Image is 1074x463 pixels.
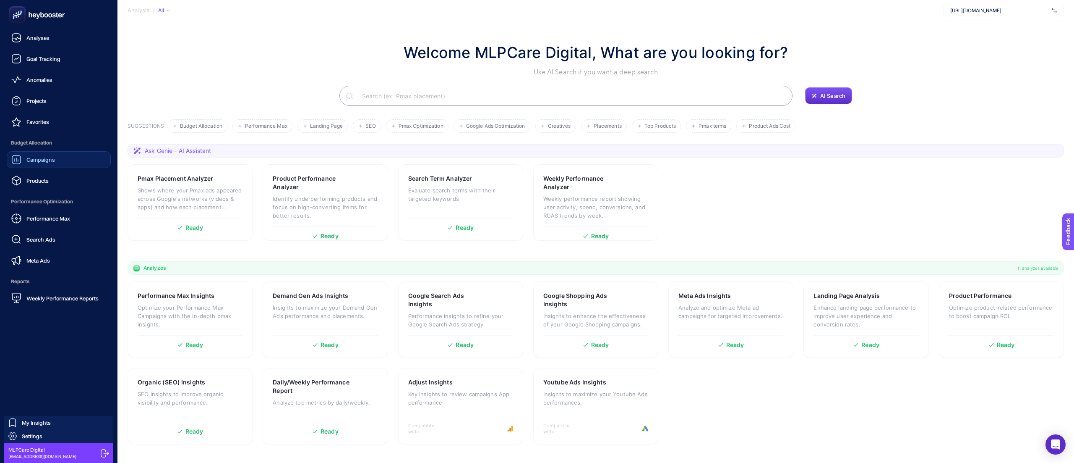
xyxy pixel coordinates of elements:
p: Enhance landing page performance to improve user experience and conversion rates. [813,303,918,329]
h1: Welcome MLPCare Digital, What are you looking for? [404,41,788,64]
span: Ready [456,225,474,231]
h3: SUGGESTIONS [128,123,164,133]
span: Weekly Performance Reports [26,295,99,302]
span: Feedback [5,3,32,9]
p: Shows where your Pmax ads appeared across Google's networks (videos & apps) and how each placemen... [138,186,242,211]
div: All [158,7,170,14]
h3: Landing Page Analysis [813,292,880,300]
p: Performance insights to refine your Google Search Ads strategy. [408,312,513,329]
a: Organic (SEO) InsightsSEO insights to improve organic visibility and performance.Ready [128,368,253,445]
span: Placements [594,123,622,129]
p: Evaluate search terms with their targeted keywords [408,186,513,203]
span: Meta Ads [26,257,50,264]
div: Open Intercom Messenger [1045,434,1066,455]
a: Demand Gen Ads InsightsInsights to maximize your Demand Gen Ads performance and placements.Ready [263,281,388,358]
img: svg%3e [1052,6,1057,15]
h3: Adjust Insights [408,378,453,387]
h3: Youtube Ads Insights [543,378,606,387]
span: Compatible with: [543,423,581,434]
a: Anomalies [7,71,111,88]
span: My Insights [22,419,51,426]
button: AI Search [805,87,852,104]
span: Ready [321,429,339,434]
a: Youtube Ads InsightsInsights to maximize your Youtube Ads performances.Compatible with: [533,368,658,445]
span: / [153,7,155,13]
a: Meta Ads InsightsAnalyze and optimize Meta ad campaigns for targeted improvements.Ready [668,281,793,358]
span: Compatible with: [408,423,446,434]
a: My Insights [4,416,113,429]
a: Products [7,172,111,189]
p: Insights to maximize your Demand Gen Ads performance and placements. [273,303,378,320]
a: Meta Ads [7,252,111,269]
span: Ready [321,342,339,348]
a: Google Search Ads InsightsPerformance insights to refine your Google Search Ads strategy.Ready [398,281,523,358]
p: SEO insights to improve organic visibility and performance. [138,390,242,407]
a: Google Shopping Ads InsightsInsights to enhance the effectiveness of your Google Shopping campaig... [533,281,658,358]
span: Ready [997,342,1015,348]
span: Creatives [548,123,571,129]
a: Settings [4,429,113,443]
a: Daily/Weekly Performance ReportAnalyze top metrics by daily/weekly.Ready [263,368,388,445]
a: Performance Max InsightsOptimize your Performance Max Campaigns with the in-depth pmax insights.R... [128,281,253,358]
span: Favorites [26,118,49,125]
span: Pmax Optimization [399,123,443,129]
span: Budget Allocation [180,123,222,129]
span: 11 analyzes available [1017,265,1058,271]
span: Landing Page [310,123,343,129]
span: Product Ads Cost [749,123,790,129]
h3: Daily/Weekly Performance Report [273,378,352,395]
p: Analyze top metrics by daily/weekly. [273,398,378,407]
span: Performance Max [26,215,70,222]
a: Search Ads [7,231,111,248]
span: Analyzes [143,265,166,271]
span: Google Ads Optimization [466,123,525,129]
span: SEO [365,123,375,129]
h3: Weekly Performance Analyzer [543,174,622,191]
p: Identify underperforming products and focus on high-converting items for better results. [273,195,378,220]
span: Products [26,177,49,184]
span: Performance Optimization [7,193,111,210]
a: Search Term AnalyzerEvaluate search terms with their targeted keywordsReady [398,164,523,241]
span: [URL][DOMAIN_NAME] [950,7,1048,14]
h3: Google Shopping Ads Insights [543,292,622,308]
h3: Product Performance [949,292,1012,300]
span: [EMAIL_ADDRESS][DOMAIN_NAME] [8,453,76,460]
span: Ready [591,342,609,348]
a: Pmax Placement AnalyzerShows where your Pmax ads appeared across Google's networks (videos & apps... [128,164,253,241]
span: Pmax terms [699,123,726,129]
a: Projects [7,92,111,109]
a: Adjust InsightsKey insights to review campaigns App performanceCompatible with: [398,368,523,445]
span: Ready [861,342,879,348]
p: Insights to enhance the effectiveness of your Google Shopping campaigns. [543,312,648,329]
span: Ready [591,233,609,239]
span: Ready [726,342,744,348]
h3: Google Search Ads Insights [408,292,487,308]
h3: Product Performance Analyzer [273,174,352,191]
span: Performance Max [245,123,287,129]
h3: Pmax Placement Analyzer [138,174,213,183]
span: Ready [321,233,339,239]
span: Analysis [128,7,149,14]
a: Goal Tracking [7,50,111,67]
span: Budget Allocation [7,134,111,151]
span: Search Ads [26,236,55,243]
p: Insights to maximize your Youtube Ads performances. [543,390,648,407]
span: Ready [456,342,474,348]
span: Top Products [644,123,676,129]
a: Campaigns [7,151,111,168]
a: Landing Page AnalysisEnhance landing page performance to improve user experience and conversion r... [803,281,928,358]
span: Reports [7,273,111,290]
span: Campaigns [26,156,55,163]
p: Analyze and optimize Meta ad campaigns for targeted improvements. [678,303,783,320]
a: Product Performance AnalyzerIdentify underperforming products and focus on high-converting items ... [263,164,388,241]
h3: Search Term Analyzer [408,174,472,183]
span: Ready [185,342,203,348]
h3: Performance Max Insights [138,292,214,300]
a: Weekly Performance Reports [7,290,111,307]
a: Favorites [7,113,111,130]
span: Ready [185,429,203,434]
span: Ready [185,225,203,231]
h3: Demand Gen Ads Insights [273,292,348,300]
span: Settings [22,433,42,439]
p: Use AI Search if you want a deep search [404,67,788,77]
